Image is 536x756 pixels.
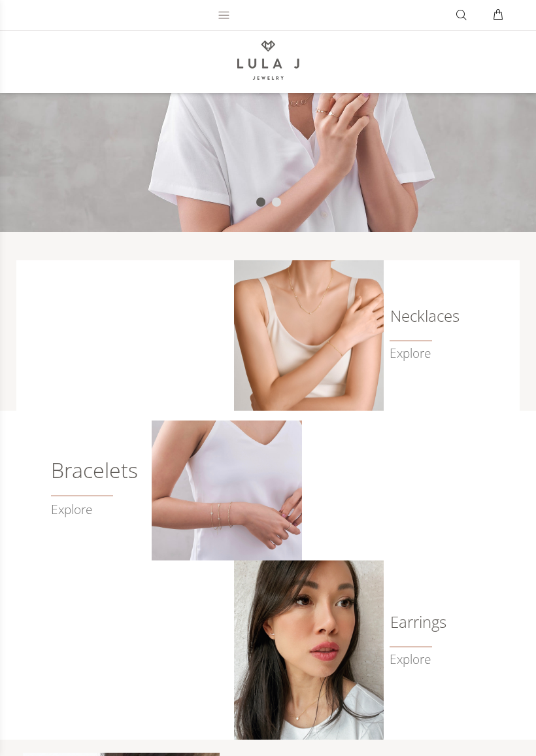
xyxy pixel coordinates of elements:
[51,464,139,477] h6: Bracelets
[234,260,384,411] img: Lula J Gold Necklaces Collection
[234,560,384,740] img: Classic Earrings from LulaJ Jewelry
[390,652,431,667] a: Explore
[390,346,431,361] a: Explore
[390,615,425,628] a: Earrings
[51,487,139,517] a: Explore
[390,309,425,322] h6: Necklaces
[152,421,302,560] img: Crafted Gold Bracelets from Lula J Jewelry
